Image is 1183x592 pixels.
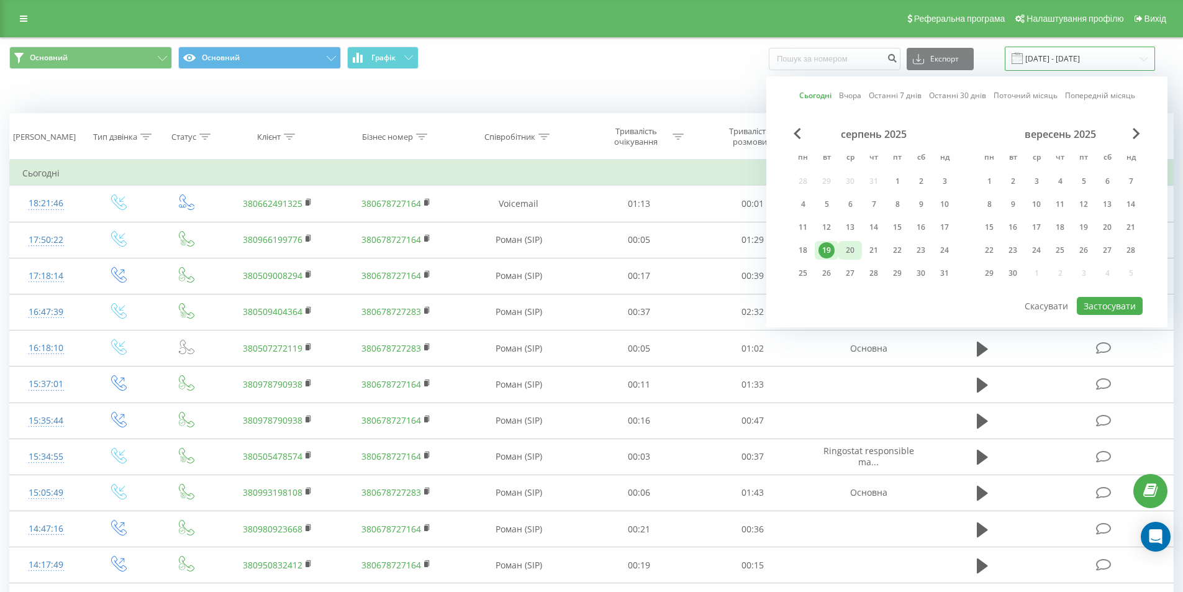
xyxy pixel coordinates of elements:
[886,241,909,260] div: пт 22 серп 2025 р.
[361,559,421,571] a: 380678727164
[1072,172,1095,191] div: пт 5 вер 2025 р.
[455,258,582,294] td: Роман (SIP)
[981,196,997,212] div: 8
[913,173,929,189] div: 2
[1076,242,1092,258] div: 26
[1098,149,1117,168] abbr: субота
[10,161,1174,186] td: Сьогодні
[809,475,927,511] td: Основна
[1123,173,1139,189] div: 7
[981,265,997,281] div: 29
[1001,241,1025,260] div: вт 23 вер 2025 р.
[22,445,70,469] div: 15:34:55
[838,241,862,260] div: ср 20 серп 2025 р.
[582,186,696,222] td: 01:13
[1005,196,1021,212] div: 9
[977,195,1001,214] div: пн 8 вер 2025 р.
[696,403,810,439] td: 00:47
[1133,128,1140,139] span: Next Month
[1099,196,1115,212] div: 13
[795,196,811,212] div: 4
[838,195,862,214] div: ср 6 серп 2025 р.
[980,149,999,168] abbr: понеділок
[981,173,997,189] div: 1
[455,186,582,222] td: Voicemail
[842,196,858,212] div: 6
[1141,522,1171,552] div: Open Intercom Messenger
[1119,195,1143,214] div: нд 14 вер 2025 р.
[795,265,811,281] div: 25
[361,234,421,245] a: 380678727164
[455,294,582,330] td: Роман (SIP)
[1123,242,1139,258] div: 28
[1052,196,1068,212] div: 11
[243,486,302,498] a: 380993198108
[888,149,907,168] abbr: п’ятниця
[977,172,1001,191] div: пн 1 вер 2025 р.
[936,265,953,281] div: 31
[1027,149,1046,168] abbr: середа
[977,128,1143,140] div: вересень 2025
[977,264,1001,283] div: пн 29 вер 2025 р.
[1052,242,1068,258] div: 25
[818,265,835,281] div: 26
[696,186,810,222] td: 00:01
[981,219,997,235] div: 15
[889,242,905,258] div: 22
[361,198,421,209] a: 380678727164
[886,195,909,214] div: пт 8 серп 2025 р.
[1025,195,1048,214] div: ср 10 вер 2025 р.
[361,306,421,317] a: 380678727283
[862,218,886,237] div: чт 14 серп 2025 р.
[1099,219,1115,235] div: 20
[696,294,810,330] td: 02:32
[815,195,838,214] div: вт 5 серп 2025 р.
[1077,297,1143,315] button: Застосувати
[889,265,905,281] div: 29
[933,264,956,283] div: нд 31 серп 2025 р.
[582,403,696,439] td: 00:16
[794,149,812,168] abbr: понеділок
[361,414,421,426] a: 380678727164
[791,128,956,140] div: серпень 2025
[841,149,859,168] abbr: середа
[929,89,986,101] a: Останні 30 днів
[1028,219,1045,235] div: 17
[1144,14,1166,24] span: Вихід
[933,241,956,260] div: нд 24 серп 2025 р.
[791,241,815,260] div: пн 18 серп 2025 р.
[1001,172,1025,191] div: вт 2 вер 2025 р.
[909,264,933,283] div: сб 30 серп 2025 р.
[886,218,909,237] div: пт 15 серп 2025 р.
[981,242,997,258] div: 22
[795,242,811,258] div: 18
[862,241,886,260] div: чт 21 серп 2025 р.
[1072,241,1095,260] div: пт 26 вер 2025 р.
[243,234,302,245] a: 380966199776
[842,219,858,235] div: 13
[1018,297,1075,315] button: Скасувати
[1072,218,1095,237] div: пт 19 вер 2025 р.
[909,172,933,191] div: сб 2 серп 2025 р.
[907,48,974,70] button: Експорт
[1005,173,1021,189] div: 2
[361,270,421,281] a: 380678727164
[933,195,956,214] div: нд 10 серп 2025 р.
[1095,218,1119,237] div: сб 20 вер 2025 р.
[603,126,669,147] div: Тривалість очікування
[243,450,302,462] a: 380505478574
[866,242,882,258] div: 21
[484,132,535,142] div: Співробітник
[977,218,1001,237] div: пн 15 вер 2025 р.
[1005,242,1021,258] div: 23
[1072,195,1095,214] div: пт 12 вер 2025 р.
[1052,219,1068,235] div: 18
[889,219,905,235] div: 15
[862,264,886,283] div: чт 28 серп 2025 р.
[791,195,815,214] div: пн 4 серп 2025 р.
[791,218,815,237] div: пн 11 серп 2025 р.
[791,264,815,283] div: пн 25 серп 2025 р.
[582,511,696,547] td: 00:21
[889,196,905,212] div: 8
[582,330,696,367] td: 00:05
